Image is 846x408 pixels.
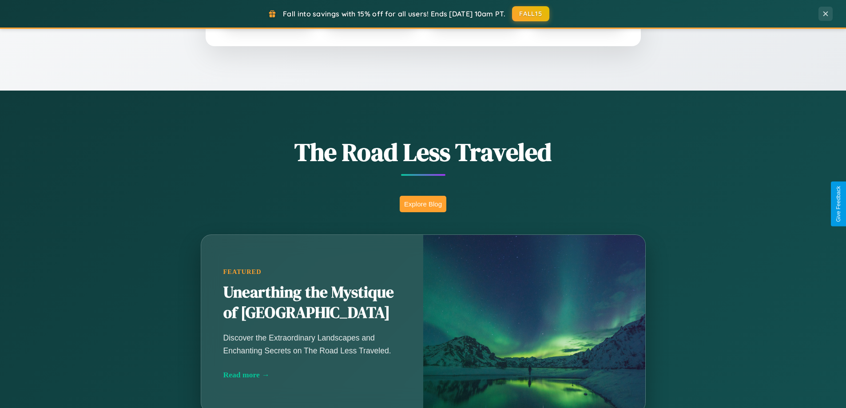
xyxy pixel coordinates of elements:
p: Discover the Extraordinary Landscapes and Enchanting Secrets on The Road Less Traveled. [223,332,401,357]
button: Explore Blog [400,196,446,212]
h1: The Road Less Traveled [157,135,690,169]
div: Featured [223,268,401,276]
div: Give Feedback [835,186,842,222]
span: Fall into savings with 15% off for all users! Ends [DATE] 10am PT. [283,9,505,18]
button: FALL15 [512,6,549,21]
div: Read more → [223,370,401,380]
h2: Unearthing the Mystique of [GEOGRAPHIC_DATA] [223,282,401,323]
